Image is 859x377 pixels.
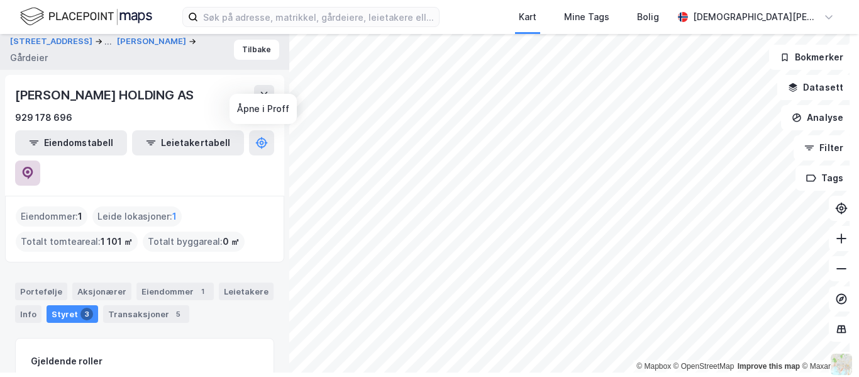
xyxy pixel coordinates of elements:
[794,135,854,160] button: Filter
[72,283,131,300] div: Aksjonærer
[117,35,189,48] button: [PERSON_NAME]
[769,45,854,70] button: Bokmerker
[777,75,854,100] button: Datasett
[15,305,42,323] div: Info
[519,9,536,25] div: Kart
[693,9,819,25] div: [DEMOGRAPHIC_DATA][PERSON_NAME]
[103,305,189,323] div: Transaksjoner
[15,283,67,300] div: Portefølje
[15,85,196,105] div: [PERSON_NAME] HOLDING AS
[223,234,240,249] span: 0 ㎡
[219,283,274,300] div: Leietakere
[31,354,103,369] div: Gjeldende roller
[132,130,244,155] button: Leietakertabell
[564,9,609,25] div: Mine Tags
[636,362,671,371] a: Mapbox
[637,9,659,25] div: Bolig
[15,130,127,155] button: Eiendomstabell
[78,209,82,224] span: 1
[781,105,854,130] button: Analyse
[92,206,182,227] div: Leide lokasjoner :
[196,285,209,298] div: 1
[673,362,734,371] a: OpenStreetMap
[234,40,279,60] button: Tilbake
[796,317,859,377] div: Kontrollprogram for chat
[16,232,138,252] div: Totalt tomteareal :
[172,209,177,224] span: 1
[80,308,93,320] div: 3
[16,206,87,227] div: Eiendommer :
[795,166,854,191] button: Tags
[136,283,214,300] div: Eiendommer
[10,34,95,49] button: [STREET_ADDRESS]
[738,362,800,371] a: Improve this map
[796,317,859,377] iframe: Chat Widget
[10,50,48,65] div: Gårdeier
[172,308,184,320] div: 5
[104,34,112,49] div: ...
[15,110,72,125] div: 929 178 696
[47,305,98,323] div: Styret
[198,8,439,26] input: Søk på adresse, matrikkel, gårdeiere, leietakere eller personer
[101,234,133,249] span: 1 101 ㎡
[143,232,245,252] div: Totalt byggareal :
[20,6,152,28] img: logo.f888ab2527a4732fd821a326f86c7f29.svg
